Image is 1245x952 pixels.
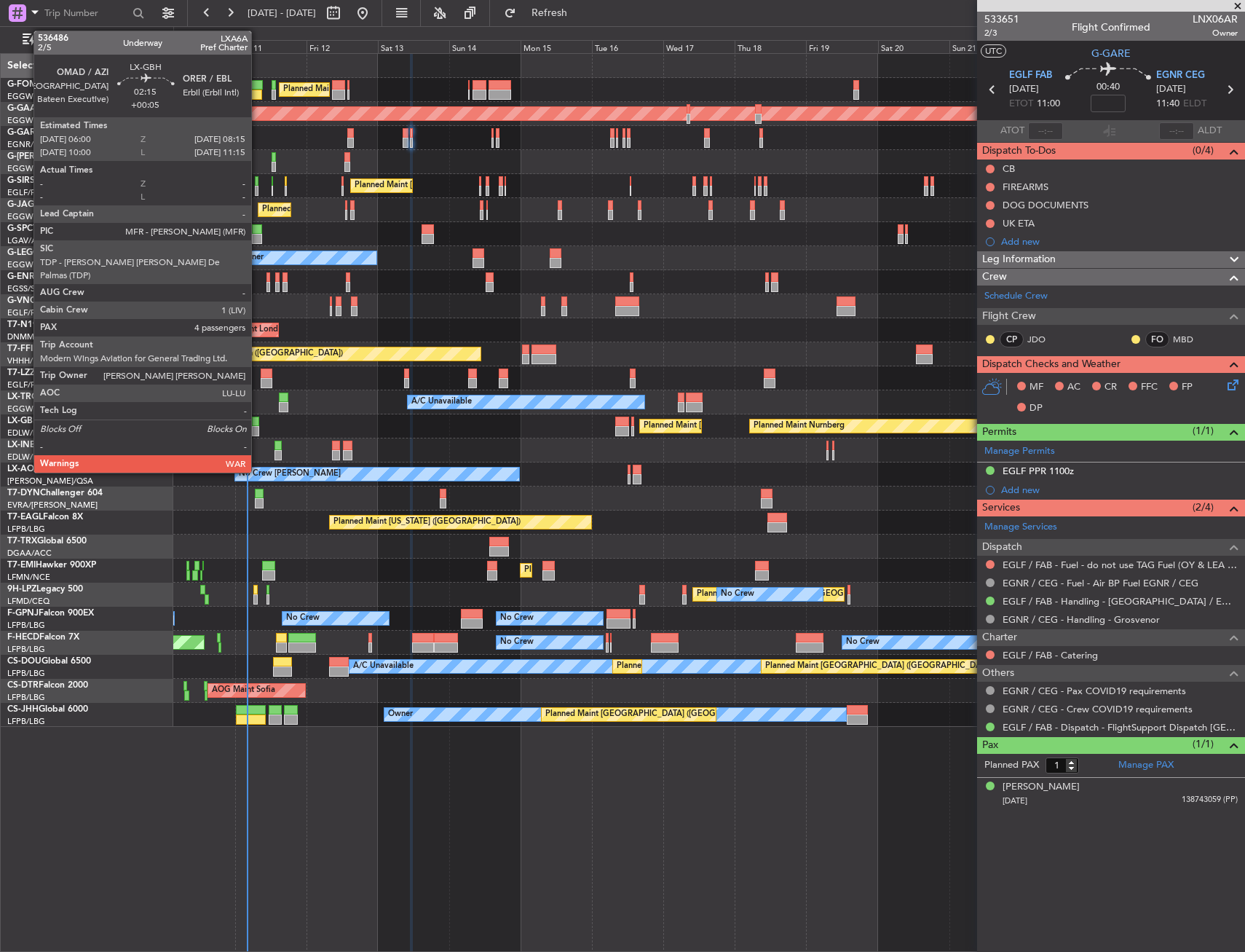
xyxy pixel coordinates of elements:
[1067,380,1080,395] span: AC
[984,289,1048,304] a: Schedule Crew
[1193,736,1214,752] span: (1/1)
[1001,484,1238,496] div: Add new
[7,417,39,425] span: LX-GBH
[215,319,378,341] div: AOG Maint London ([GEOGRAPHIC_DATA])
[7,272,41,281] span: G-ENRG
[7,561,96,570] a: T7-EMIHawker 900XP
[1009,82,1039,97] span: [DATE]
[617,656,846,677] div: Planned Maint [GEOGRAPHIC_DATA] ([GEOGRAPHIC_DATA])
[1029,380,1043,395] span: MF
[984,444,1055,459] a: Manage Permits
[7,428,50,438] a: EDLW/DTM
[212,680,275,701] div: AOG Maint Sofia
[355,175,584,197] div: Planned Maint [GEOGRAPHIC_DATA] ([GEOGRAPHIC_DATA])
[388,704,413,725] div: Owner
[1003,199,1088,211] div: DOG DOCUMENTS
[7,620,45,631] a: LFPB/LBG
[846,632,880,653] div: No Crew
[7,80,94,89] a: G-FOMOGlobal 6000
[497,1,585,25] button: Refresh
[7,211,51,222] a: EGGW/LTN
[1000,331,1024,347] div: CP
[7,296,106,305] a: G-VNORChallenger 650
[7,307,45,318] a: EGLF/FAB
[806,40,877,53] div: Fri 19
[7,104,41,113] span: G-GAAL
[1156,97,1179,111] span: 11:40
[984,520,1057,535] a: Manage Services
[592,40,663,53] div: Tue 16
[982,308,1036,325] span: Flight Crew
[982,251,1056,268] span: Leg Information
[7,465,41,473] span: LX-AOA
[7,513,43,522] span: T7-EAGL
[7,369,37,377] span: T7-LZZI
[7,104,127,113] a: G-GAALCessna Citation XLS+
[7,452,50,463] a: EDLW/DTM
[7,331,52,342] a: DNMM/LOS
[7,500,98,511] a: EVRA/[PERSON_NAME]
[982,737,998,754] span: Pax
[982,356,1120,373] span: Dispatch Checks and Weather
[1198,124,1222,138] span: ALDT
[7,681,88,690] a: CS-DTRFalcon 2000
[7,152,88,161] span: G-[PERSON_NAME]
[333,511,521,533] div: Planned Maint [US_STATE] ([GEOGRAPHIC_DATA])
[7,572,50,583] a: LFMN/NCE
[519,8,580,18] span: Refresh
[1072,20,1150,35] div: Flight Confirmed
[1193,500,1214,515] span: (2/4)
[1182,794,1238,806] span: 138743059 (PP)
[173,343,343,365] div: Planned Maint Tianjin ([GEOGRAPHIC_DATA])
[7,345,33,353] span: T7-FFI
[7,633,79,642] a: F-HECDFalcon 7X
[1009,68,1052,83] span: EGLF FAB
[7,176,35,185] span: G-SIRS
[1003,465,1074,477] div: EGLF PPR 1100z
[1027,333,1060,346] a: JDO
[235,40,307,53] div: Thu 11
[7,537,87,546] a: T7-TRXGlobal 6500
[7,705,88,714] a: CS-JHHGlobal 6000
[7,224,39,233] span: G-SPCY
[7,355,50,366] a: VHHH/HKG
[449,40,521,53] div: Sun 14
[1118,758,1174,773] a: Manage PAX
[982,269,1007,286] span: Crew
[1003,595,1238,607] a: EGLF / FAB - Handling - [GEOGRAPHIC_DATA] / EGLF / FAB
[7,320,48,329] span: T7-N1960
[1193,423,1214,438] span: (1/1)
[7,524,45,535] a: LFPB/LBG
[7,561,36,570] span: T7-EMI
[378,40,449,53] div: Sat 13
[1003,703,1193,715] a: EGNR / CEG - Crew COVID19 requirements
[1029,401,1043,416] span: DP
[1037,97,1060,111] span: 11:00
[982,500,1020,516] span: Services
[7,404,51,414] a: EGGW/LTN
[7,417,79,425] a: LX-GBHFalcon 7X
[7,283,46,294] a: EGSS/STN
[7,633,39,642] span: F-HECD
[7,369,86,377] a: T7-LZZIPraetor 600
[239,247,264,269] div: Owner
[7,681,39,690] span: CS-DTR
[735,40,806,53] div: Thu 18
[7,259,51,270] a: EGGW/LTN
[7,668,45,679] a: LFPB/LBG
[411,391,472,413] div: A/C Unavailable
[7,115,51,126] a: EGGW/LTN
[200,175,311,197] div: AOG Maint [PERSON_NAME]
[1091,46,1131,61] span: G-GARE
[1009,97,1033,111] span: ETOT
[1003,721,1238,733] a: EGLF / FAB - Dispatch - FlightSupport Dispatch [GEOGRAPHIC_DATA]
[7,596,50,607] a: LFMD/CEQ
[7,200,41,209] span: G-JAGA
[7,657,41,666] span: CS-DOU
[164,40,235,53] div: Wed 10
[1173,333,1206,346] a: MBD
[1003,685,1186,697] a: EGNR / CEG - Pax COVID19 requirements
[7,80,44,89] span: G-FOMO
[7,224,85,233] a: G-SPCYLegacy 650
[1003,649,1098,661] a: EGLF / FAB - Catering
